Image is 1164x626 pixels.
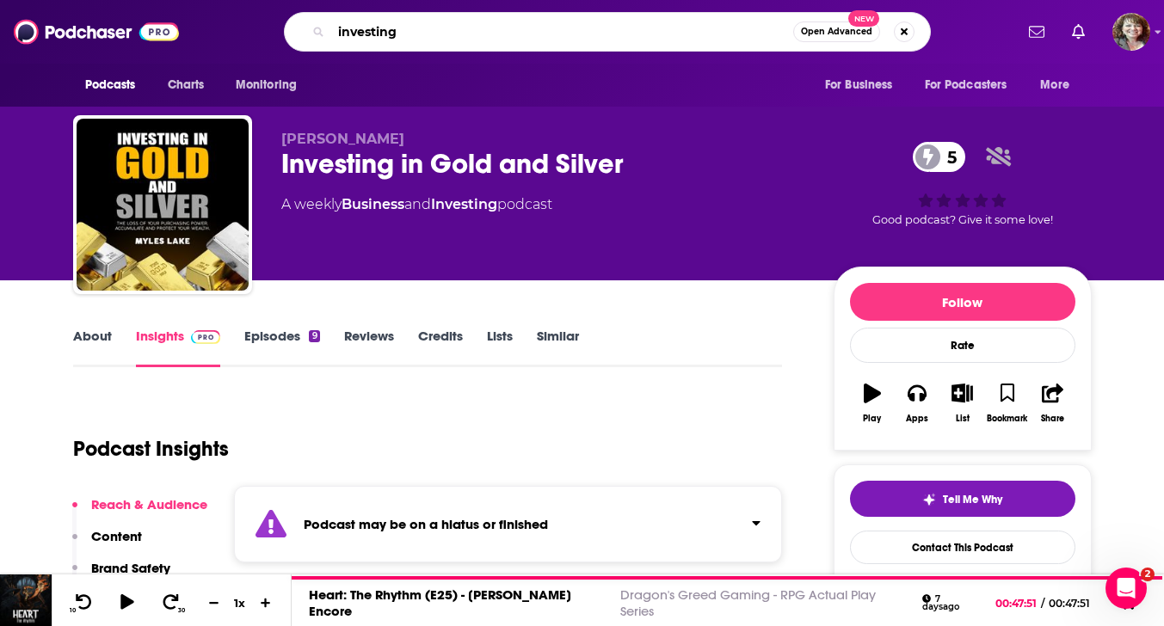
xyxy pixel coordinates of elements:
div: Play [863,414,881,424]
span: [PERSON_NAME] [281,131,404,147]
a: Credits [418,328,463,367]
button: open menu [73,69,158,101]
button: Play [850,372,895,434]
span: For Podcasters [925,73,1007,97]
div: 9 [309,330,319,342]
div: Apps [906,414,928,424]
span: Logged in as ronnie54400 [1112,13,1150,51]
button: open menu [1028,69,1091,101]
span: 2 [1141,568,1155,581]
div: A weekly podcast [281,194,552,215]
span: Charts [168,73,205,97]
span: Good podcast? Give it some love! [872,213,1053,226]
section: Click to expand status details [234,486,783,562]
span: Monitoring [236,73,297,97]
button: Brand Safety [72,560,170,592]
span: New [848,10,879,27]
span: Tell Me Why [943,493,1002,506]
a: Lists [487,328,513,367]
img: Investing in Gold and Silver [77,119,249,291]
button: open menu [813,69,915,101]
p: Reach & Audience [91,496,207,512]
a: Investing [431,196,497,212]
span: 00:47:51 [995,597,1041,610]
button: Bookmark [985,372,1030,434]
button: open menu [914,69,1032,101]
span: 10 [70,607,76,614]
a: InsightsPodchaser Pro [136,328,221,367]
button: Follow [850,283,1075,321]
a: About [73,328,112,367]
a: Episodes9 [244,328,319,367]
span: and [404,196,431,212]
div: 5Good podcast? Give it some love! [834,131,1092,237]
button: open menu [224,69,319,101]
p: Brand Safety [91,560,170,576]
div: 7 days ago [922,594,977,612]
img: Podchaser Pro [191,330,221,344]
strong: Podcast may be on a hiatus or finished [304,516,548,532]
button: tell me why sparkleTell Me Why [850,481,1075,517]
span: Open Advanced [801,28,872,36]
button: Reach & Audience [72,496,207,528]
iframe: Intercom live chat [1105,568,1147,609]
a: Contact This Podcast [850,531,1075,564]
button: List [939,372,984,434]
button: Open AdvancedNew [793,21,880,42]
h1: Podcast Insights [73,436,229,462]
div: List [956,414,970,424]
button: Share [1030,372,1075,434]
img: tell me why sparkle [922,493,936,506]
button: 30 [156,592,188,614]
button: Apps [895,372,939,434]
span: Podcasts [85,73,136,97]
input: Search podcasts, credits, & more... [331,18,793,46]
div: Bookmark [987,414,1027,424]
a: Business [342,196,404,212]
button: Content [72,528,142,560]
a: 5 [913,142,965,172]
div: Share [1041,414,1064,424]
button: 10 [66,592,99,614]
span: More [1040,73,1069,97]
span: 30 [178,607,185,614]
span: 5 [930,142,965,172]
a: Charts [157,69,215,101]
span: For Business [825,73,893,97]
button: Show profile menu [1112,13,1150,51]
a: Reviews [344,328,394,367]
img: User Profile [1112,13,1150,51]
span: 00:47:51 [1044,597,1107,610]
span: / [1041,597,1044,610]
a: Heart: The Rhythm (E25) - [PERSON_NAME] Encore [309,586,571,619]
a: Show notifications dropdown [1022,17,1051,46]
p: Content [91,528,142,544]
img: Podchaser - Follow, Share and Rate Podcasts [14,15,179,48]
div: 1 x [225,596,255,610]
a: Similar [537,328,579,367]
div: Search podcasts, credits, & more... [284,12,931,52]
a: Show notifications dropdown [1065,17,1092,46]
a: Dragon's Greed Gaming - RPG Actual Play Series [620,586,876,619]
div: Rate [850,328,1075,363]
